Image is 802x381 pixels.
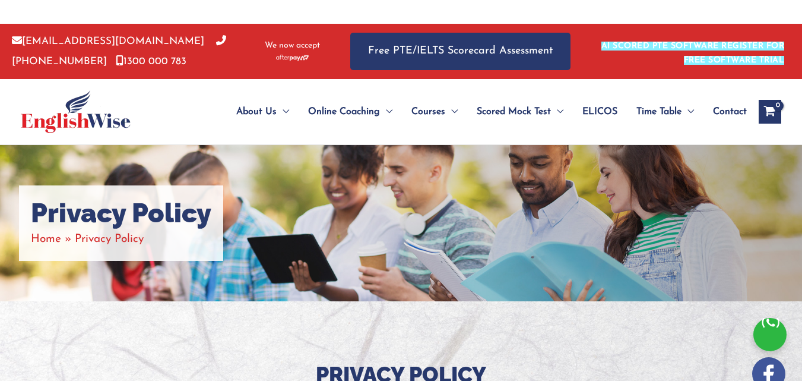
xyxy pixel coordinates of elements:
[350,33,570,70] a: Free PTE/IELTS Scorecard Assessment
[31,234,61,245] a: Home
[551,91,563,133] span: Menu Toggle
[21,90,131,133] img: cropped-ew-logo
[601,42,785,65] a: AI SCORED PTE SOFTWARE REGISTER FOR FREE SOFTWARE TRIAL
[467,91,573,133] a: Scored Mock TestMenu Toggle
[276,55,309,61] img: Afterpay-Logo
[116,56,186,67] a: 1300 000 783
[277,91,289,133] span: Menu Toggle
[380,91,392,133] span: Menu Toggle
[627,91,703,133] a: Time TableMenu Toggle
[636,91,681,133] span: Time Table
[713,91,747,133] span: Contact
[265,40,320,52] span: We now accept
[582,91,617,133] span: ELICOS
[445,91,458,133] span: Menu Toggle
[12,36,204,46] a: [EMAIL_ADDRESS][DOMAIN_NAME]
[75,234,144,245] span: Privacy Policy
[299,91,402,133] a: Online CoachingMenu Toggle
[681,91,694,133] span: Menu Toggle
[759,100,781,124] a: View Shopping Cart, empty
[12,36,226,66] a: [PHONE_NUMBER]
[236,91,277,133] span: About Us
[477,91,551,133] span: Scored Mock Test
[703,91,747,133] a: Contact
[411,91,445,133] span: Courses
[402,91,467,133] a: CoursesMenu Toggle
[31,197,211,229] h1: Privacy Policy
[573,91,627,133] a: ELICOS
[308,91,380,133] span: Online Coaching
[227,91,299,133] a: About UsMenu Toggle
[594,32,790,71] aside: Header Widget 1
[31,229,211,249] nav: Breadcrumbs
[208,91,747,133] nav: Site Navigation: Main Menu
